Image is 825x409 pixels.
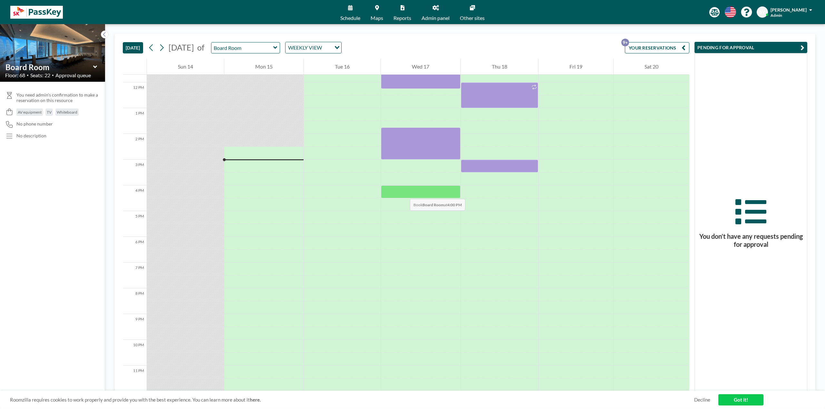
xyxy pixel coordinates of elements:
a: Decline [694,397,710,403]
div: 12 PM [123,82,147,108]
div: Sat 20 [614,59,689,75]
span: Maps [371,15,383,21]
input: Board Room [211,42,273,53]
div: Mon 15 [224,59,304,75]
span: Whiteboard [57,110,77,115]
span: No phone number [16,121,53,127]
h3: You don’t have any requests pending for approval [695,232,807,248]
input: Search for option [324,43,331,52]
div: 3 PM [123,160,147,185]
span: [PERSON_NAME] [771,7,807,13]
button: PENDING FOR APPROVAL [694,42,807,53]
span: WEEKLY VIEW [287,43,323,52]
span: Admin [771,13,782,18]
span: TV [47,110,52,115]
div: Fri 19 [539,59,613,75]
b: 4:00 PM [447,202,462,207]
div: No description [16,133,46,139]
span: Schedule [340,15,360,21]
b: Board Room [422,202,444,207]
p: 9+ [621,39,629,46]
input: Board Room [5,62,93,72]
span: SY [760,9,765,15]
div: Tue 16 [304,59,381,75]
span: of [197,42,204,52]
div: 4 PM [123,185,147,211]
a: Got it! [718,394,763,405]
div: 7 PM [123,263,147,288]
span: Admin panel [422,15,450,21]
div: 6 PM [123,237,147,263]
span: • [27,73,29,77]
button: YOUR RESERVATIONS9+ [625,42,689,53]
button: [DATE] [123,42,143,53]
img: organization-logo [10,6,63,19]
div: 8 PM [123,288,147,314]
span: Approval queue [55,72,91,79]
span: Book at [410,199,465,211]
div: Wed 17 [381,59,460,75]
span: Roomzilla requires cookies to work properly and provide you with the best experience. You can lea... [10,397,694,403]
span: You need admin's confirmation to make a reservation on this resource [16,92,100,103]
span: AV equipment [18,110,42,115]
span: [DATE] [169,42,194,52]
span: • [52,73,54,77]
span: Floor: 68 [5,72,25,79]
div: Sun 14 [147,59,224,75]
span: Reports [393,15,411,21]
div: 11 PM [123,366,147,391]
div: 2 PM [123,134,147,160]
span: Other sites [460,15,485,21]
div: 10 PM [123,340,147,366]
div: Thu 18 [461,59,538,75]
div: 1 PM [123,108,147,134]
div: 5 PM [123,211,147,237]
span: Seats: 22 [30,72,50,79]
div: Search for option [286,42,341,53]
a: here. [250,397,261,403]
div: 9 PM [123,314,147,340]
